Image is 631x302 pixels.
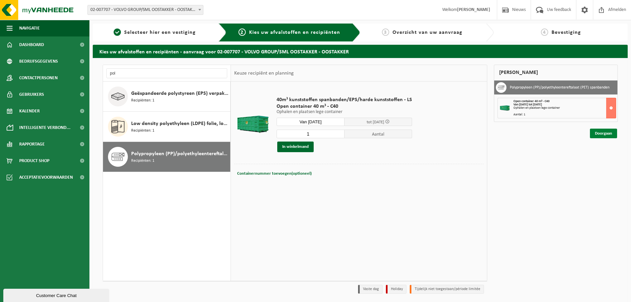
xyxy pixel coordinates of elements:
[131,150,229,158] span: Polypropyleen (PP)/polyethyleentereftalaat (PET) spanbanden
[590,129,617,138] a: Doorgaan
[249,30,340,35] span: Kies uw afvalstoffen en recipiënten
[19,86,44,103] span: Gebruikers
[393,30,462,35] span: Overzicht van uw aanvraag
[19,152,49,169] span: Product Shop
[87,5,203,15] span: 02-007707 - VOLVO GROUP/SML OOSTAKKER - OOSTAKKER
[552,30,581,35] span: Bevestiging
[367,120,384,124] span: tot [DATE]
[131,128,154,134] span: Recipiënten: 1
[277,142,314,152] button: In winkelmand
[124,30,196,35] span: Selecteer hier een vestiging
[237,169,312,178] button: Containernummer toevoegen(optioneel)
[277,110,412,114] p: Ophalen en plaatsen lege container
[541,29,548,36] span: 4
[103,112,231,142] button: Low density polyethyleen (LDPE) folie, los, naturel Recipiënten: 1
[277,118,344,126] input: Selecteer datum
[513,106,616,110] div: Ophalen en plaatsen lege container
[131,120,229,128] span: Low density polyethyleen (LDPE) folie, los, naturel
[19,53,58,70] span: Bedrijfsgegevens
[19,103,40,119] span: Kalender
[494,65,618,81] div: [PERSON_NAME]
[344,130,412,138] span: Aantal
[513,113,616,116] div: Aantal: 1
[19,36,44,53] span: Dashboard
[96,29,213,36] a: 1Selecteer hier een vestiging
[513,103,542,106] strong: Van [DATE] tot [DATE]
[3,287,111,302] iframe: chat widget
[277,96,412,103] span: 40m³ kunststoffen spanbanden/EPS/harde kunststoffen - LS
[231,65,297,82] div: Keuze recipiënt en planning
[237,171,312,176] span: Containernummer toevoegen(optioneel)
[106,68,227,78] input: Materiaal zoeken
[114,29,121,36] span: 1
[103,142,231,172] button: Polypropyleen (PP)/polyethyleentereftalaat (PET) spanbanden Recipiënten: 1
[19,119,71,136] span: Intelligente verbond...
[19,169,73,186] span: Acceptatievoorwaarden
[510,82,609,93] h3: Polypropyleen (PP)/polyethyleentereftalaat (PET) spanbanden
[238,29,246,36] span: 2
[513,99,550,103] span: Open container 40 m³ - C40
[19,136,45,152] span: Rapportage
[93,45,628,58] h2: Kies uw afvalstoffen en recipiënten - aanvraag voor 02-007707 - VOLVO GROUP/SML OOSTAKKER - OOSTA...
[131,158,154,164] span: Recipiënten: 1
[277,103,412,110] span: Open container 40 m³ - C40
[457,7,490,12] strong: [PERSON_NAME]
[131,90,229,97] span: Geëxpandeerde polystyreen (EPS) verpakking (< 1 m² per stuk), recycleerbaar
[103,82,231,112] button: Geëxpandeerde polystyreen (EPS) verpakking (< 1 m² per stuk), recycleerbaar Recipiënten: 1
[382,29,389,36] span: 3
[386,285,406,294] li: Holiday
[19,70,58,86] span: Contactpersonen
[358,285,383,294] li: Vaste dag
[88,5,203,15] span: 02-007707 - VOLVO GROUP/SML OOSTAKKER - OOSTAKKER
[19,20,40,36] span: Navigatie
[410,285,484,294] li: Tijdelijk niet toegestaan/période limitée
[131,97,154,104] span: Recipiënten: 1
